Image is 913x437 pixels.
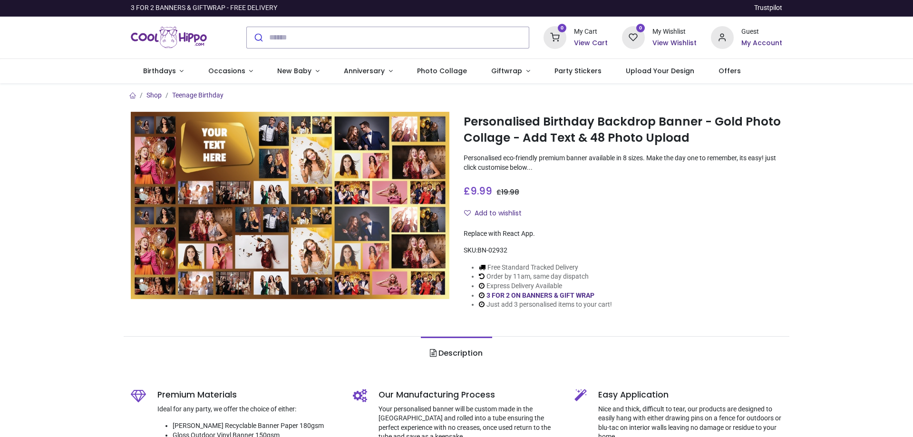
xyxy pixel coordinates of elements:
[636,24,645,33] sup: 0
[464,229,782,239] div: Replace with React App.
[208,66,245,76] span: Occasions
[754,3,782,13] a: Trustpilot
[157,405,339,414] p: Ideal for any party, we offer the choice of either:
[464,246,782,255] div: SKU:
[470,184,492,198] span: 9.99
[157,389,339,401] h5: Premium Materials
[131,3,277,13] div: 3 FOR 2 BANNERS & GIFTWRAP - FREE DELIVERY
[652,39,697,48] a: View Wishlist
[196,59,265,84] a: Occasions
[131,112,449,299] img: Personalised Birthday Backdrop Banner - Gold Photo Collage - Add Text & 48 Photo Upload
[379,389,561,401] h5: Our Manufacturing Process
[131,24,207,51] a: Logo of Cool Hippo
[741,27,782,37] div: Guest
[331,59,405,84] a: Anniversary
[741,39,782,48] a: My Account
[479,263,612,272] li: Free Standard Tracked Delivery
[464,210,471,216] i: Add to wishlist
[146,91,162,99] a: Shop
[544,33,566,40] a: 0
[479,272,612,282] li: Order by 11am, same day dispatch
[598,389,782,401] h5: Easy Application
[652,27,697,37] div: My Wishlist
[622,33,645,40] a: 0
[574,27,608,37] div: My Cart
[558,24,567,33] sup: 0
[477,246,507,254] span: BN-02932
[143,66,176,76] span: Birthdays
[574,39,608,48] a: View Cart
[277,66,311,76] span: New Baby
[464,184,492,198] span: £
[486,291,594,299] a: 3 FOR 2 ON BANNERS & GIFT WRAP
[131,59,196,84] a: Birthdays
[344,66,385,76] span: Anniversary
[626,66,694,76] span: Upload Your Design
[479,59,542,84] a: Giftwrap
[491,66,522,76] span: Giftwrap
[464,114,782,146] h1: Personalised Birthday Backdrop Banner - Gold Photo Collage - Add Text & 48 Photo Upload
[172,91,223,99] a: Teenage Birthday
[421,337,492,370] a: Description
[464,205,530,222] button: Add to wishlistAdd to wishlist
[265,59,332,84] a: New Baby
[554,66,602,76] span: Party Stickers
[479,300,612,310] li: Just add 3 personalised items to your cart!
[496,187,519,197] span: £
[417,66,467,76] span: Photo Collage
[479,282,612,291] li: Express Delivery Available
[719,66,741,76] span: Offers
[131,24,207,51] img: Cool Hippo
[464,154,782,172] p: Personalised eco-friendly premium banner available in 8 sizes. Make the day one to remember, its ...
[173,421,339,431] li: [PERSON_NAME] Recyclable Banner Paper 180gsm
[247,27,269,48] button: Submit
[501,187,519,197] span: 19.98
